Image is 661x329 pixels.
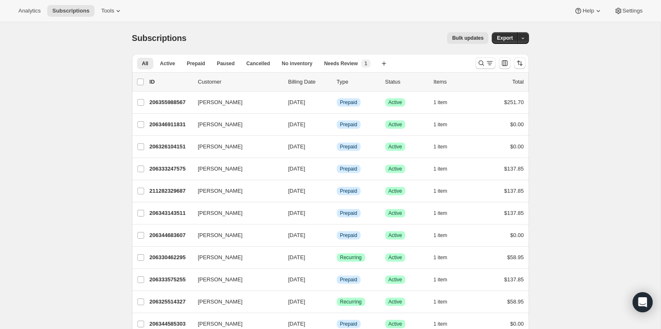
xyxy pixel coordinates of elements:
button: 1 item [434,163,457,175]
span: Active [389,166,402,172]
button: [PERSON_NAME] [193,118,277,131]
span: 1 item [434,121,447,128]
span: Bulk updates [452,35,483,41]
span: [PERSON_NAME] [198,253,243,262]
button: [PERSON_NAME] [193,184,277,198]
span: [PERSON_NAME] [198,298,243,306]
span: Prepaid [340,143,357,150]
span: 1 [364,60,367,67]
div: 206333247575[PERSON_NAME][DATE]InfoPrepaidSuccessActive1 item$137.85 [150,163,524,175]
span: $0.00 [510,321,524,327]
span: [DATE] [288,276,305,283]
button: Subscriptions [47,5,94,17]
span: Active [389,210,402,217]
p: 206330462295 [150,253,191,262]
button: [PERSON_NAME] [193,162,277,176]
p: 206333247575 [150,165,191,173]
button: [PERSON_NAME] [193,96,277,109]
p: 206343143511 [150,209,191,217]
p: Customer [198,78,282,86]
span: Prepaid [340,166,357,172]
span: Cancelled [247,60,270,67]
button: [PERSON_NAME] [193,273,277,286]
p: 206325514327 [150,298,191,306]
span: Paused [217,60,235,67]
div: 206333575255[PERSON_NAME][DATE]InfoPrepaidSuccessActive1 item$137.85 [150,274,524,286]
span: Prepaid [340,188,357,194]
span: [PERSON_NAME] [198,320,243,328]
span: Active [389,276,402,283]
div: 206326104151[PERSON_NAME][DATE]InfoPrepaidSuccessActive1 item$0.00 [150,141,524,153]
span: 1 item [434,99,447,106]
button: Search and filter results [475,57,496,69]
span: Tools [101,8,114,14]
button: Help [569,5,607,17]
button: [PERSON_NAME] [193,207,277,220]
span: $251.70 [504,99,524,105]
p: ID [150,78,191,86]
span: Export [497,35,513,41]
span: Prepaid [340,232,357,239]
p: 206333575255 [150,275,191,284]
span: No inventory [282,60,312,67]
span: Active [160,60,175,67]
span: Active [389,254,402,261]
div: 206343143511[PERSON_NAME][DATE]InfoPrepaidSuccessActive1 item$137.85 [150,207,524,219]
span: Settings [623,8,643,14]
div: Type [337,78,379,86]
span: Prepaid [340,276,357,283]
button: 1 item [434,141,457,153]
span: All [142,60,148,67]
span: [PERSON_NAME] [198,231,243,240]
span: $58.95 [507,254,524,260]
span: 1 item [434,254,447,261]
span: Prepaid [187,60,205,67]
span: 1 item [434,321,447,327]
span: Active [389,321,402,327]
span: Recurring [340,254,362,261]
div: 206330462295[PERSON_NAME][DATE]SuccessRecurringSuccessActive1 item$58.95 [150,252,524,263]
span: 1 item [434,276,447,283]
button: [PERSON_NAME] [193,295,277,309]
div: Items [434,78,475,86]
span: [PERSON_NAME] [198,187,243,195]
button: Settings [609,5,648,17]
span: [PERSON_NAME] [198,165,243,173]
span: $0.00 [510,143,524,150]
span: [PERSON_NAME] [198,275,243,284]
span: [DATE] [288,254,305,260]
span: $0.00 [510,232,524,238]
span: [DATE] [288,143,305,150]
span: [PERSON_NAME] [198,120,243,129]
button: Sort the results [514,57,526,69]
div: 206355988567[PERSON_NAME][DATE]InfoPrepaidSuccessActive1 item$251.70 [150,97,524,108]
p: 206326104151 [150,143,191,151]
span: Active [389,232,402,239]
span: Active [389,188,402,194]
span: $137.85 [504,166,524,172]
span: [DATE] [288,99,305,105]
span: Prepaid [340,121,357,128]
span: Prepaid [340,99,357,106]
p: Billing Date [288,78,330,86]
button: 1 item [434,230,457,241]
button: Tools [96,5,127,17]
span: [DATE] [288,166,305,172]
button: 1 item [434,296,457,308]
span: [DATE] [288,298,305,305]
button: [PERSON_NAME] [193,140,277,153]
button: Customize table column order and visibility [499,57,511,69]
span: [PERSON_NAME] [198,209,243,217]
span: [PERSON_NAME] [198,98,243,107]
p: 206355988567 [150,98,191,107]
span: $137.85 [504,188,524,194]
span: $58.95 [507,298,524,305]
span: $137.85 [504,276,524,283]
p: Total [512,78,524,86]
span: 1 item [434,232,447,239]
span: Active [389,143,402,150]
span: Recurring [340,298,362,305]
span: [PERSON_NAME] [198,143,243,151]
button: 1 item [434,97,457,108]
span: 1 item [434,188,447,194]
